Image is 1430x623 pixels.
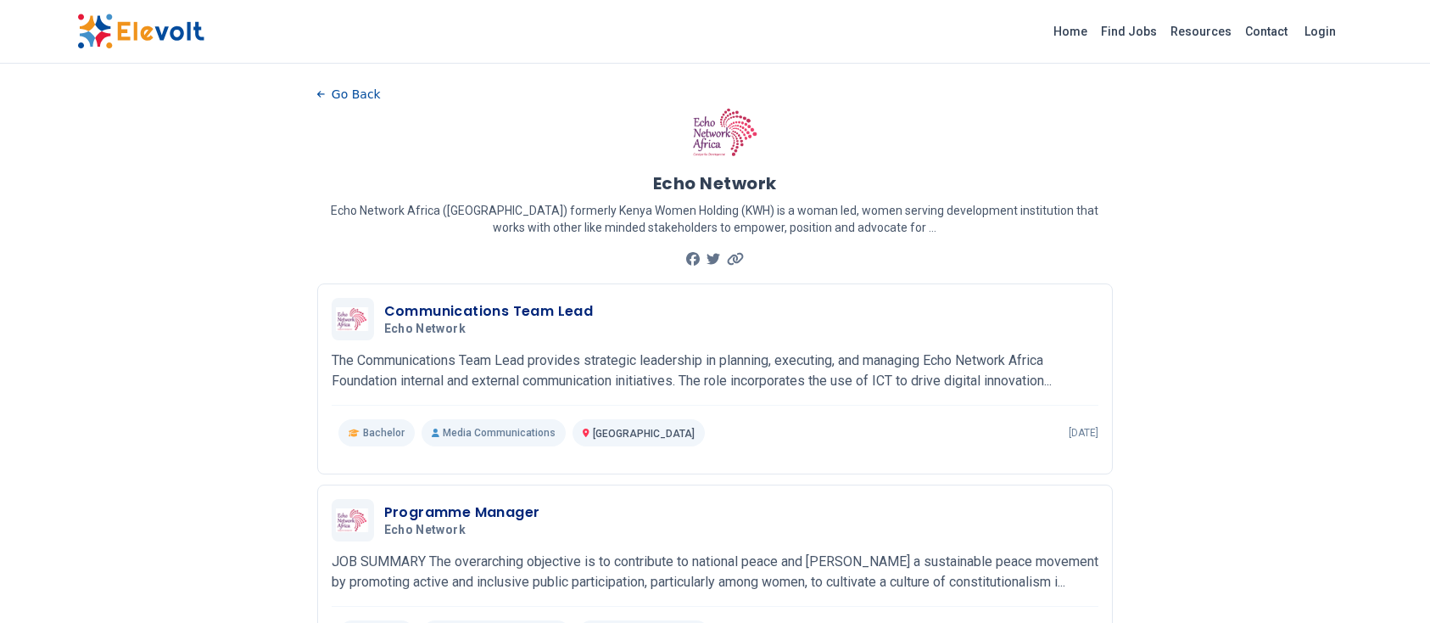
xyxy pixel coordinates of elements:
p: Media Communications [422,419,566,446]
span: [GEOGRAPHIC_DATA] [593,428,695,440]
a: Home [1047,18,1094,45]
a: Resources [1164,18,1238,45]
img: Echo Network [336,307,370,331]
iframe: Advertisement [77,81,290,591]
img: Echo Network [336,508,370,532]
a: Find Jobs [1094,18,1164,45]
img: Echo Network [690,107,764,158]
iframe: Advertisement [1140,81,1353,591]
p: JOB SUMMARY The overarching objective is to contribute to national peace and [PERSON_NAME] a sust... [332,552,1099,592]
p: The Communications Team Lead provides strategic leadership in planning, executing, and managing E... [332,351,1099,391]
a: Echo NetworkCommunications Team LeadEcho NetworkThe Communications Team Lead provides strategic l... [332,298,1099,446]
h3: Communications Team Lead [384,301,594,322]
h1: Echo Network [653,171,777,195]
h3: Programme Manager [384,502,540,523]
span: Bachelor [363,426,405,440]
a: Login [1294,14,1346,48]
p: Echo Network Africa ([GEOGRAPHIC_DATA]) formerly Kenya Women Holding (KWH) is a woman led, women ... [317,202,1114,236]
p: [DATE] [1069,426,1098,440]
img: Elevolt [77,14,204,49]
button: Go Back [317,81,381,107]
span: Echo Network [384,523,466,538]
span: Echo Network [384,322,466,337]
a: Contact [1238,18,1294,45]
